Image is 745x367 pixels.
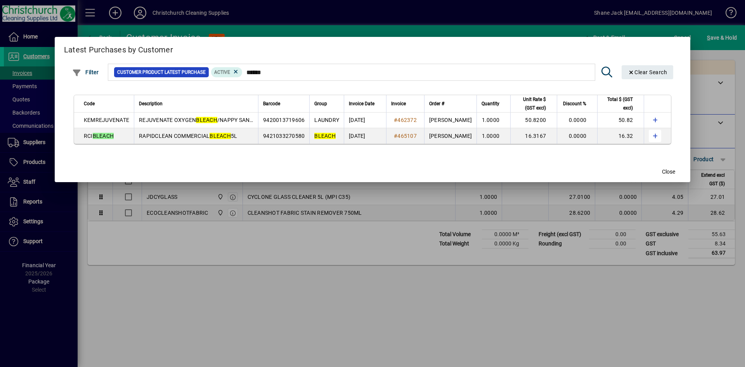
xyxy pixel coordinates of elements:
[424,128,476,144] td: [PERSON_NAME]
[210,133,231,139] em: BLEACH
[139,99,163,108] span: Description
[263,99,280,108] span: Barcode
[84,117,129,123] span: KEMREJUVENATE
[139,117,278,123] span: REJUVENATE OXYGEN /NAPPY SANITISER 5KG
[391,99,419,108] div: Invoice
[482,99,506,108] div: Quantity
[515,95,553,112] div: Unit Rate $ (GST excl)
[314,117,339,123] span: LAUNDRY
[211,67,242,77] mat-chip: Product Activation Status: Active
[70,65,101,79] button: Filter
[84,99,95,108] span: Code
[394,133,397,139] span: #
[602,95,640,112] div: Total $ (GST excl)
[429,99,472,108] div: Order #
[349,99,374,108] span: Invoice Date
[84,133,114,139] span: RCI
[563,99,586,108] span: Discount %
[394,117,397,123] span: #
[139,99,253,108] div: Description
[656,165,681,179] button: Close
[429,99,444,108] span: Order #
[597,128,644,144] td: 16.32
[263,99,305,108] div: Barcode
[391,116,419,124] a: #462372
[515,95,546,112] span: Unit Rate $ (GST excl)
[139,133,237,139] span: RAPIDCLEAN COMMERCIAL 5L
[344,128,386,144] td: [DATE]
[482,99,499,108] span: Quantity
[117,68,206,76] span: Customer Product Latest Purchase
[476,128,510,144] td: 1.0000
[344,113,386,128] td: [DATE]
[196,117,217,123] em: BLEACH
[55,37,690,59] h2: Latest Purchases by Customer
[314,133,336,139] em: BLEACH
[424,113,476,128] td: [PERSON_NAME]
[93,133,114,139] em: BLEACH
[72,69,99,75] span: Filter
[84,99,129,108] div: Code
[628,69,667,75] span: Clear Search
[214,70,230,75] span: Active
[397,117,417,123] span: 462372
[557,128,597,144] td: 0.0000
[557,113,597,128] td: 0.0000
[314,99,339,108] div: Group
[597,113,644,128] td: 50.82
[562,99,593,108] div: Discount %
[397,133,417,139] span: 465107
[263,133,305,139] span: 9421033270580
[314,99,327,108] span: Group
[510,128,557,144] td: 16.3167
[622,65,674,79] button: Clear
[510,113,557,128] td: 50.8200
[391,99,406,108] span: Invoice
[476,113,510,128] td: 1.0000
[602,95,633,112] span: Total $ (GST excl)
[662,168,675,176] span: Close
[349,99,381,108] div: Invoice Date
[263,117,305,123] span: 9420013719606
[391,132,419,140] a: #465107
